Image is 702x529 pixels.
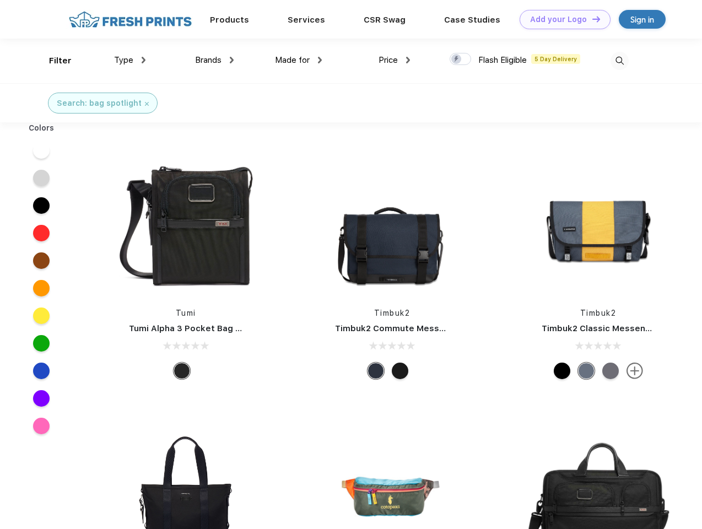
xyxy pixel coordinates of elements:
span: 5 Day Delivery [531,54,580,64]
span: Flash Eligible [478,55,527,65]
div: Eco Black [554,363,570,379]
a: Timbuk2 [374,309,411,317]
div: Filter [49,55,72,67]
span: Type [114,55,133,65]
img: filter_cancel.svg [145,102,149,106]
span: Brands [195,55,222,65]
div: Eco Black [392,363,408,379]
div: Eco Nautical [368,363,384,379]
span: Made for [275,55,310,65]
img: desktop_search.svg [611,52,629,70]
div: Search: bag spotlight [57,98,142,109]
a: Timbuk2 Classic Messenger Bag [542,323,678,333]
a: Products [210,15,249,25]
img: dropdown.png [406,57,410,63]
a: Timbuk2 Commute Messenger Bag [335,323,483,333]
img: dropdown.png [318,57,322,63]
div: Black [174,363,190,379]
img: dropdown.png [142,57,145,63]
img: fo%20logo%202.webp [66,10,195,29]
a: Sign in [619,10,666,29]
div: Eco Army Pop [602,363,619,379]
img: more.svg [627,363,643,379]
img: func=resize&h=266 [318,150,465,296]
img: func=resize&h=266 [112,150,259,296]
div: Add your Logo [530,15,587,24]
img: func=resize&h=266 [525,150,672,296]
img: dropdown.png [230,57,234,63]
a: Timbuk2 [580,309,617,317]
div: Colors [20,122,63,134]
a: Tumi Alpha 3 Pocket Bag Small [129,323,258,333]
div: Sign in [630,13,654,26]
img: DT [592,16,600,22]
div: Eco Lightbeam [578,363,595,379]
span: Price [379,55,398,65]
a: Tumi [176,309,196,317]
